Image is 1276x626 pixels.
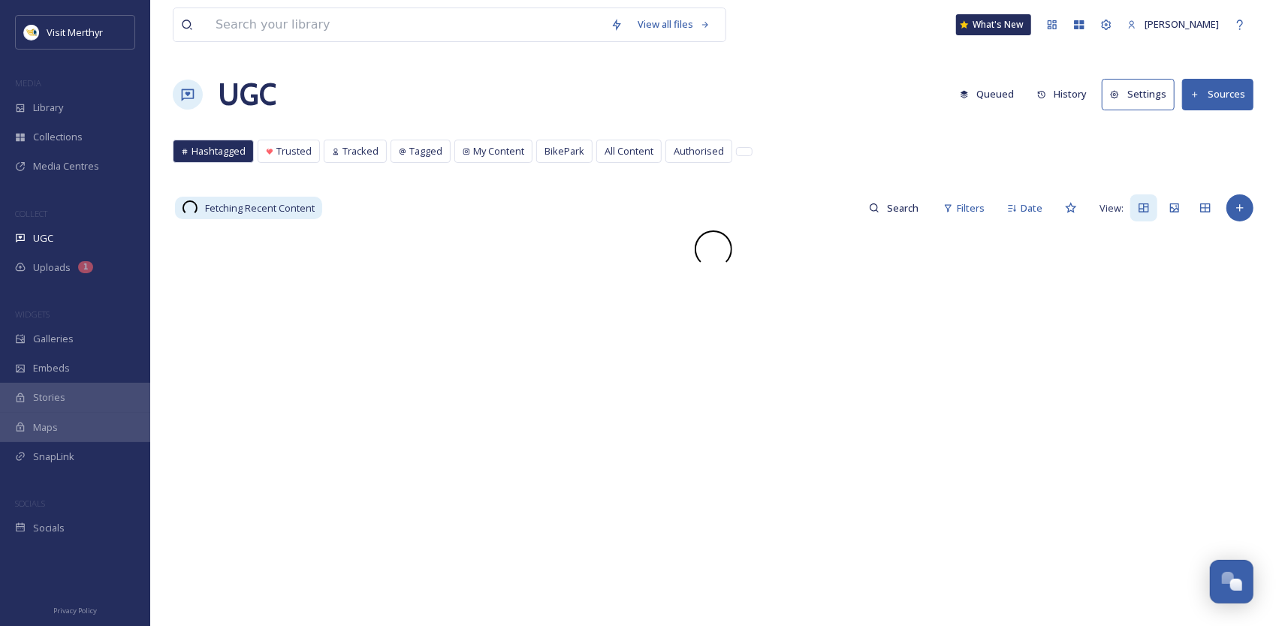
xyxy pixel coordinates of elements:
[473,144,524,158] span: My Content
[674,144,724,158] span: Authorised
[33,450,74,464] span: SnapLink
[1021,201,1042,215] span: Date
[33,130,83,144] span: Collections
[1102,79,1182,110] a: Settings
[33,521,65,535] span: Socials
[1102,79,1175,110] button: Settings
[276,144,312,158] span: Trusted
[33,420,58,435] span: Maps
[47,26,103,39] span: Visit Merthyr
[78,261,93,273] div: 1
[409,144,442,158] span: Tagged
[1182,79,1253,110] button: Sources
[630,10,718,39] a: View all files
[605,144,653,158] span: All Content
[33,332,74,346] span: Galleries
[544,144,584,158] span: BikePark
[53,600,97,618] a: Privacy Policy
[15,208,47,219] span: COLLECT
[33,231,53,245] span: UGC
[1210,560,1253,603] button: Open Chat
[879,193,928,223] input: Search
[1145,17,1219,31] span: [PERSON_NAME]
[33,361,70,375] span: Embeds
[15,308,50,320] span: WIDGETS
[957,201,985,215] span: Filters
[956,14,1031,35] a: What's New
[33,159,99,173] span: Media Centres
[1030,80,1095,109] button: History
[15,498,45,509] span: SOCIALS
[205,201,315,215] span: Fetching Recent Content
[33,390,65,405] span: Stories
[208,8,603,41] input: Search your library
[952,80,1022,109] button: Queued
[1030,80,1103,109] a: History
[24,25,39,40] img: download.jpeg
[342,144,379,158] span: Tracked
[192,144,246,158] span: Hashtagged
[33,260,71,275] span: Uploads
[952,80,1030,109] a: Queued
[218,72,276,117] a: UGC
[1100,201,1124,215] span: View:
[53,606,97,615] span: Privacy Policy
[1120,10,1226,39] a: [PERSON_NAME]
[15,77,41,89] span: MEDIA
[33,101,63,115] span: Library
